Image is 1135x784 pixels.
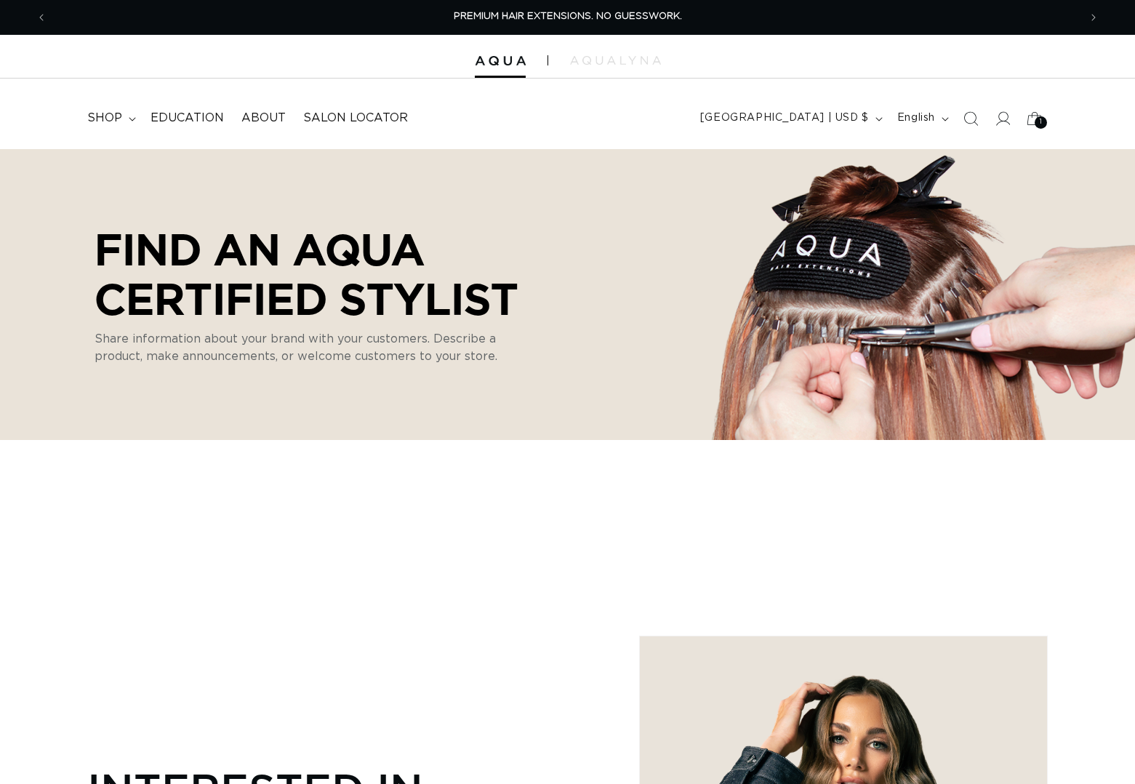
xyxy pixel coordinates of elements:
a: Salon Locator [294,102,417,135]
a: Education [142,102,233,135]
span: English [897,111,935,126]
span: [GEOGRAPHIC_DATA] | USD $ [700,111,869,126]
button: [GEOGRAPHIC_DATA] | USD $ [691,105,889,132]
span: About [241,111,286,126]
span: shop [87,111,122,126]
p: Find an AQUA Certified Stylist [95,224,538,323]
span: PREMIUM HAIR EXTENSIONS. NO GUESSWORK. [454,12,682,21]
button: English [889,105,955,132]
button: Next announcement [1078,4,1110,31]
summary: Search [955,103,987,135]
span: Salon Locator [303,111,408,126]
img: Aqua Hair Extensions [475,56,526,66]
button: Previous announcement [25,4,57,31]
span: 1 [1040,116,1043,129]
span: Education [151,111,224,126]
p: Share information about your brand with your customers. Describe a product, make announcements, o... [95,330,516,365]
a: About [233,102,294,135]
img: aqualyna.com [570,56,661,65]
summary: shop [79,102,142,135]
